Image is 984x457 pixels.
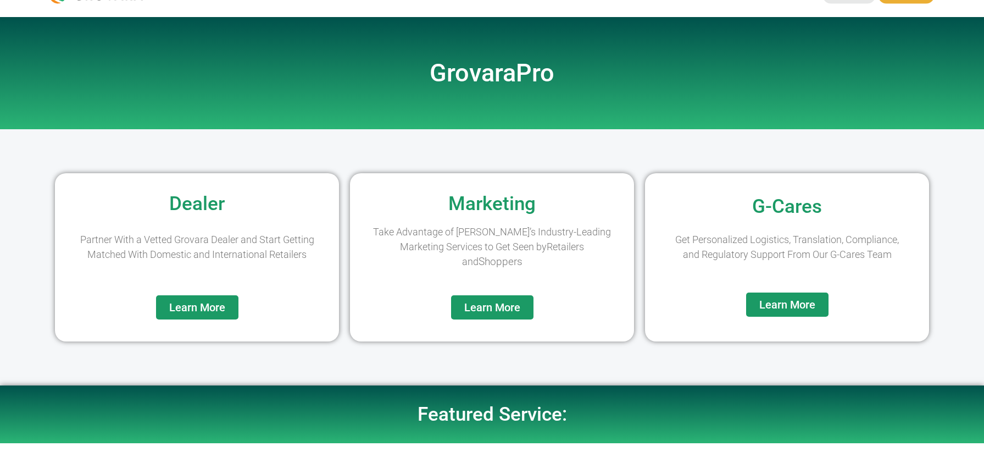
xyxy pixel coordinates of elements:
[77,232,317,262] p: Partner With a Vetted Grovara Dealer and Start Getting Matched With Domestic and International Re...
[451,295,533,320] a: Learn More
[179,405,805,424] h2: Featured Service:
[667,232,907,262] p: Get Personalized Logistics, Translation, Compliance, and Regulatory Support From Our G-Cares Team
[479,255,522,268] span: Shoppers
[156,295,238,320] a: Learn More
[746,293,829,317] a: Learn More
[355,194,629,213] h2: Marketing
[60,194,333,213] h2: Dealer
[179,61,805,85] h2: GrovaraPro
[372,224,612,270] p: Take Advantage of [PERSON_NAME]’s Industry-Leading Marketing Services to Get Seen by
[169,302,225,313] span: Learn More
[651,197,924,216] h2: G-Cares
[464,302,520,313] span: Learn More
[759,299,815,310] span: Learn More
